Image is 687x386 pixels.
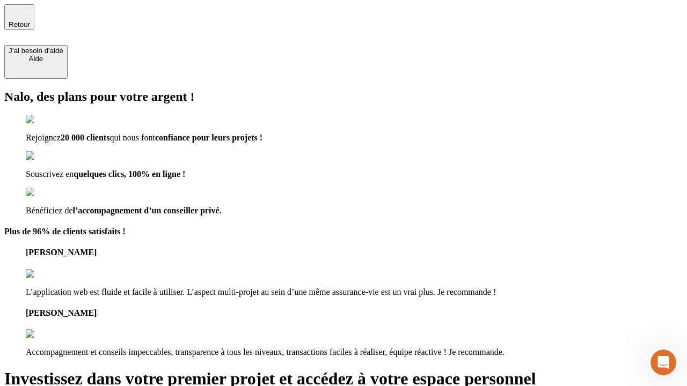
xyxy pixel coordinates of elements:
h4: [PERSON_NAME] [26,248,683,257]
span: confiance pour leurs projets ! [155,133,262,142]
iframe: Intercom live chat [651,350,676,375]
div: J’ai besoin d'aide [9,47,63,55]
span: Rejoignez [26,133,61,142]
p: Accompagnement et conseils impeccables, transparence à tous les niveaux, transactions faciles à r... [26,347,683,357]
span: 20 000 clients [61,133,110,142]
div: Aide [9,55,63,63]
h2: Nalo, des plans pour votre argent ! [4,90,683,104]
img: checkmark [26,188,72,197]
img: checkmark [26,151,72,161]
span: Souscrivez en [26,169,74,179]
h4: [PERSON_NAME] [26,308,683,318]
span: quelques clics, 100% en ligne ! [74,169,185,179]
span: qui nous font [109,133,155,142]
img: checkmark [26,115,72,124]
img: reviews stars [26,329,79,339]
button: Retour [4,4,34,30]
span: Retour [9,20,30,28]
h4: Plus de 96% de clients satisfaits ! [4,227,683,236]
span: l’accompagnement d’un conseiller privé. [73,206,222,215]
p: L’application web est fluide et facile à utiliser. L’aspect multi-projet au sein d’une même assur... [26,287,683,297]
span: Bénéficiez de [26,206,73,215]
img: reviews stars [26,269,79,279]
button: J’ai besoin d'aideAide [4,45,68,79]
